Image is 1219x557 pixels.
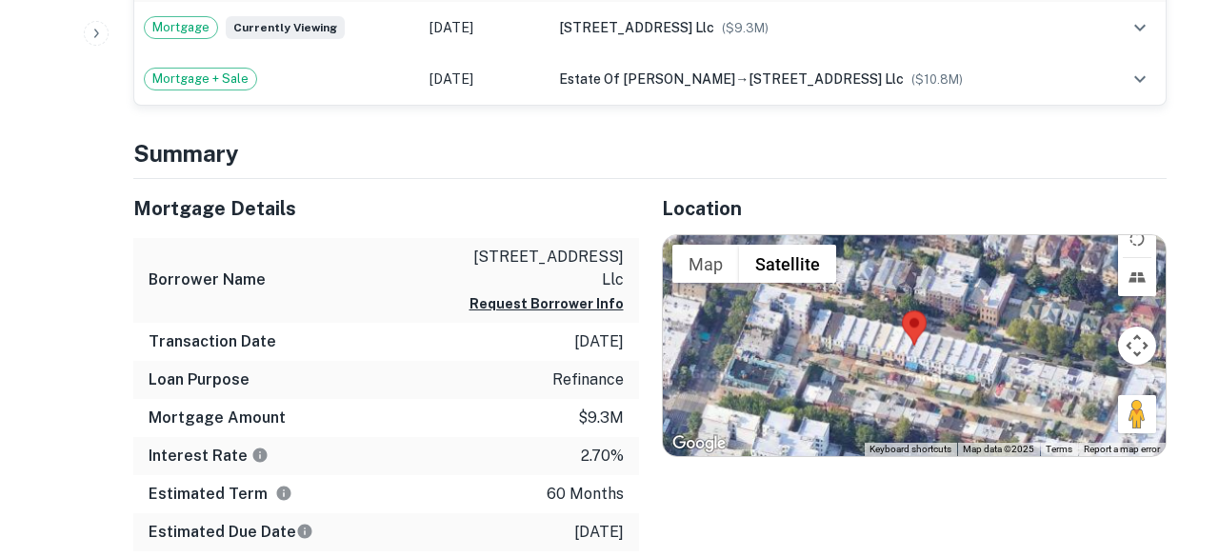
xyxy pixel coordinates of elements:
span: ($ 9.3M ) [722,21,769,35]
div: → [559,69,1089,90]
button: expand row [1124,11,1156,44]
svg: Term is based on a standard schedule for this type of loan. [275,485,292,502]
button: Rotate map counterclockwise [1118,219,1156,257]
span: ($ 10.8M ) [911,72,963,87]
a: Terms (opens in new tab) [1046,444,1072,454]
svg: Estimate is based on a standard schedule for this type of loan. [296,523,313,540]
span: Currently viewing [226,16,345,39]
a: Report a map error [1084,444,1160,454]
p: [DATE] [574,330,624,353]
p: 2.70% [581,445,624,467]
h6: Estimated Due Date [149,521,313,544]
p: 60 months [547,483,624,506]
h6: Borrower Name [149,269,266,291]
span: [STREET_ADDRESS] llc [749,71,904,87]
img: Google [668,431,730,456]
h5: Mortgage Details [133,194,639,223]
button: expand row [1124,63,1156,95]
h6: Mortgage Amount [149,407,286,429]
button: Drag Pegman onto the map to open Street View [1118,395,1156,433]
span: estate of [PERSON_NAME] [559,71,735,87]
svg: The interest rates displayed on the website are for informational purposes only and may be report... [251,447,269,464]
span: Mortgage + Sale [145,70,256,89]
h6: Interest Rate [149,445,269,467]
button: Show street map [672,245,739,283]
span: Mortgage [145,18,217,37]
span: [STREET_ADDRESS] llc [559,20,714,35]
td: [DATE] [420,53,550,105]
span: Map data ©2025 [963,444,1034,454]
h4: Summary [133,136,1167,170]
h6: Transaction Date [149,330,276,353]
button: Keyboard shortcuts [869,443,951,456]
h6: Estimated Term [149,483,292,506]
button: Map camera controls [1118,327,1156,365]
h5: Location [662,194,1168,223]
td: [DATE] [420,2,550,53]
a: Open this area in Google Maps (opens a new window) [668,431,730,456]
button: Show satellite imagery [739,245,836,283]
p: $9.3m [578,407,624,429]
p: [DATE] [574,521,624,544]
button: Tilt map [1118,258,1156,296]
iframe: Chat Widget [1124,405,1219,496]
h6: Loan Purpose [149,368,250,391]
p: [STREET_ADDRESS] llc [452,246,624,291]
button: Request Borrower Info [470,292,624,315]
p: refinance [552,368,624,391]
